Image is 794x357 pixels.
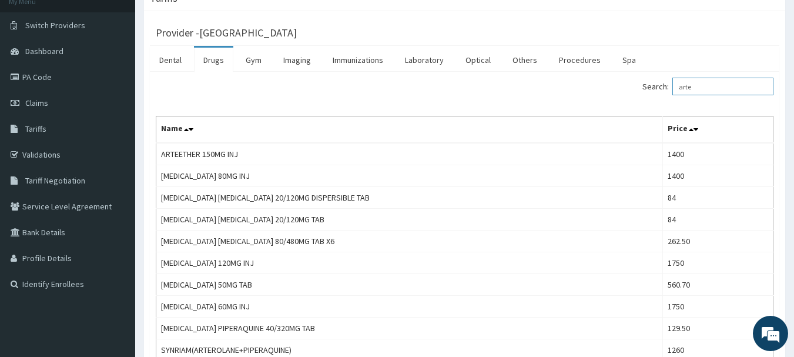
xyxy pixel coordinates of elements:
[194,48,233,72] a: Drugs
[22,59,48,88] img: d_794563401_company_1708531726252_794563401
[663,209,773,231] td: 84
[663,187,773,209] td: 84
[156,209,663,231] td: [MEDICAL_DATA] [MEDICAL_DATA] 20/120MG TAB
[156,296,663,318] td: [MEDICAL_DATA] 60MG INJ
[61,66,197,81] div: Chat with us now
[663,296,773,318] td: 1750
[156,28,297,38] h3: Provider - [GEOGRAPHIC_DATA]
[663,231,773,252] td: 262.50
[663,165,773,187] td: 1400
[193,6,221,34] div: Minimize live chat window
[236,48,271,72] a: Gym
[25,124,46,134] span: Tariffs
[156,143,663,165] td: ARTEETHER 150MG INJ
[25,20,85,31] span: Switch Providers
[25,175,85,186] span: Tariff Negotiation
[323,48,393,72] a: Immunizations
[25,98,48,108] span: Claims
[150,48,191,72] a: Dental
[663,274,773,296] td: 560.70
[274,48,320,72] a: Imaging
[663,252,773,274] td: 1750
[156,252,663,274] td: [MEDICAL_DATA] 120MG INJ
[25,46,63,56] span: Dashboard
[663,143,773,165] td: 1400
[456,48,500,72] a: Optical
[613,48,645,72] a: Spa
[672,78,773,95] input: Search:
[550,48,610,72] a: Procedures
[663,116,773,144] th: Price
[6,235,224,276] textarea: Type your message and hit 'Enter'
[156,274,663,296] td: [MEDICAL_DATA] 50MG TAB
[156,116,663,144] th: Name
[156,231,663,252] td: [MEDICAL_DATA] [MEDICAL_DATA] 80/480MG TAB X6
[68,105,162,223] span: We're online!
[663,318,773,339] td: 129.50
[156,318,663,339] td: [MEDICAL_DATA] PIPERAQUINE 40/320MG TAB
[156,165,663,187] td: [MEDICAL_DATA] 80MG INJ
[396,48,453,72] a: Laboratory
[642,78,773,95] label: Search:
[156,187,663,209] td: [MEDICAL_DATA] [MEDICAL_DATA] 20/120MG DISPERSIBLE TAB
[503,48,547,72] a: Others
